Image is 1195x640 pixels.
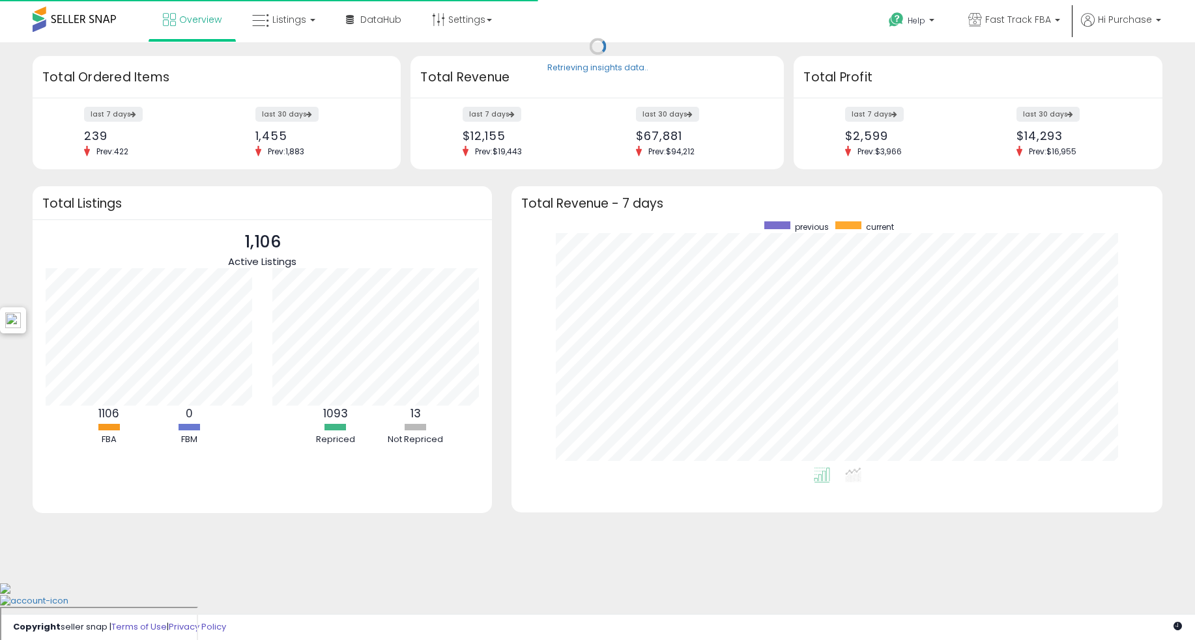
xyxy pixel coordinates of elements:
[1098,13,1152,26] span: Hi Purchase
[636,107,699,122] label: last 30 days
[795,221,829,232] span: previous
[878,2,947,42] a: Help
[463,129,588,143] div: $12,155
[272,13,306,26] span: Listings
[84,107,143,122] label: last 7 days
[255,107,319,122] label: last 30 days
[642,146,701,157] span: Prev: $94,212
[1016,107,1080,122] label: last 30 days
[420,68,774,87] h3: Total Revenue
[5,313,21,328] img: icon48.png
[228,230,296,255] p: 1,106
[463,107,521,122] label: last 7 days
[42,199,482,208] h3: Total Listings
[547,63,648,74] div: Retrieving insights data..
[90,146,135,157] span: Prev: 422
[84,129,207,143] div: 239
[150,434,228,446] div: FBM
[261,146,311,157] span: Prev: 1,883
[410,406,421,421] b: 13
[296,434,375,446] div: Repriced
[851,146,908,157] span: Prev: $3,966
[1081,13,1161,42] a: Hi Purchase
[186,406,193,421] b: 0
[377,434,455,446] div: Not Repriced
[70,434,148,446] div: FBA
[1022,146,1083,157] span: Prev: $16,955
[908,15,925,26] span: Help
[845,129,968,143] div: $2,599
[228,255,296,268] span: Active Listings
[636,129,761,143] div: $67,881
[360,13,401,26] span: DataHub
[468,146,528,157] span: Prev: $19,443
[521,199,1153,208] h3: Total Revenue - 7 days
[803,68,1152,87] h3: Total Profit
[985,13,1051,26] span: Fast Track FBA
[42,68,391,87] h3: Total Ordered Items
[179,13,222,26] span: Overview
[323,406,348,421] b: 1093
[98,406,119,421] b: 1106
[255,129,379,143] div: 1,455
[1016,129,1140,143] div: $14,293
[845,107,904,122] label: last 7 days
[888,12,904,28] i: Get Help
[866,221,894,232] span: current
